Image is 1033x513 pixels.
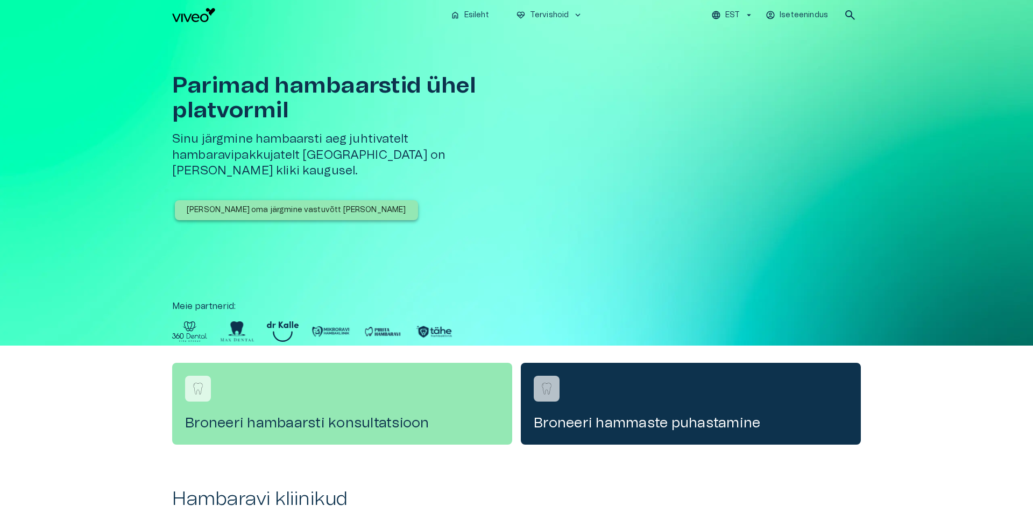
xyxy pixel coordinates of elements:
[172,488,861,511] h2: Hambaravi kliinikud
[187,205,406,216] p: [PERSON_NAME] oma järgmine vastuvõtt [PERSON_NAME]
[534,414,848,432] h4: Broneeri hammaste puhastamine
[446,8,494,23] button: homeEsileht
[450,10,460,20] span: home
[539,381,555,397] img: Broneeri hammaste puhastamine logo
[172,8,442,22] a: Navigate to homepage
[764,8,831,23] button: Iseteenindus
[415,321,454,342] img: Partner logo
[521,363,861,445] a: Navigate to service booking
[710,8,755,23] button: EST
[175,200,418,220] button: [PERSON_NAME] oma järgmine vastuvõtt [PERSON_NAME]
[185,414,499,432] h4: Broneeri hambaarsti konsultatsioon
[172,131,521,179] h5: Sinu järgmine hambaarsti aeg juhtivatelt hambaravipakkujatelt [GEOGRAPHIC_DATA] on [PERSON_NAME] ...
[172,321,207,342] img: Partner logo
[172,300,861,313] p: Meie partnerid :
[573,10,583,20] span: keyboard_arrow_down
[172,8,215,22] img: Viveo logo
[363,321,402,342] img: Partner logo
[312,321,350,342] img: Partner logo
[190,381,206,397] img: Broneeri hambaarsti konsultatsioon logo
[844,9,857,22] span: search
[267,321,299,342] img: Partner logo
[464,10,489,21] p: Esileht
[839,4,861,26] button: open search modal
[172,73,521,123] h1: Parimad hambaarstid ühel platvormil
[780,10,828,21] p: Iseteenindus
[220,321,254,342] img: Partner logo
[725,10,740,21] p: EST
[172,363,512,445] a: Navigate to service booking
[516,10,526,20] span: ecg_heart
[512,8,588,23] button: ecg_heartTervishoidkeyboard_arrow_down
[530,10,569,21] p: Tervishoid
